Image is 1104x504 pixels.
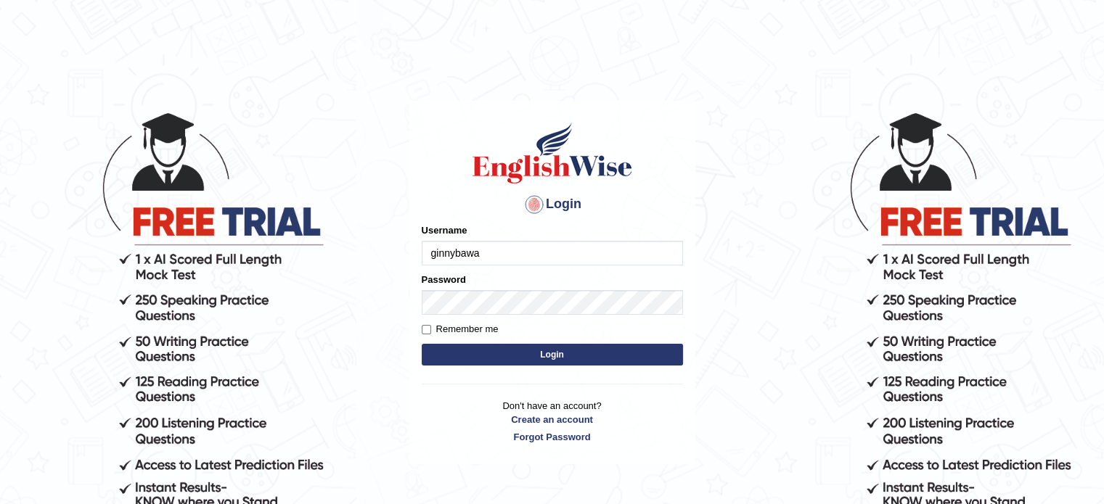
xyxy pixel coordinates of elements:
[422,223,467,237] label: Username
[422,273,466,286] label: Password
[422,344,683,365] button: Login
[422,413,683,426] a: Create an account
[422,193,683,216] h4: Login
[422,399,683,444] p: Don't have an account?
[422,325,431,334] input: Remember me
[470,120,635,186] img: Logo of English Wise sign in for intelligent practice with AI
[422,430,683,444] a: Forgot Password
[422,322,499,336] label: Remember me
